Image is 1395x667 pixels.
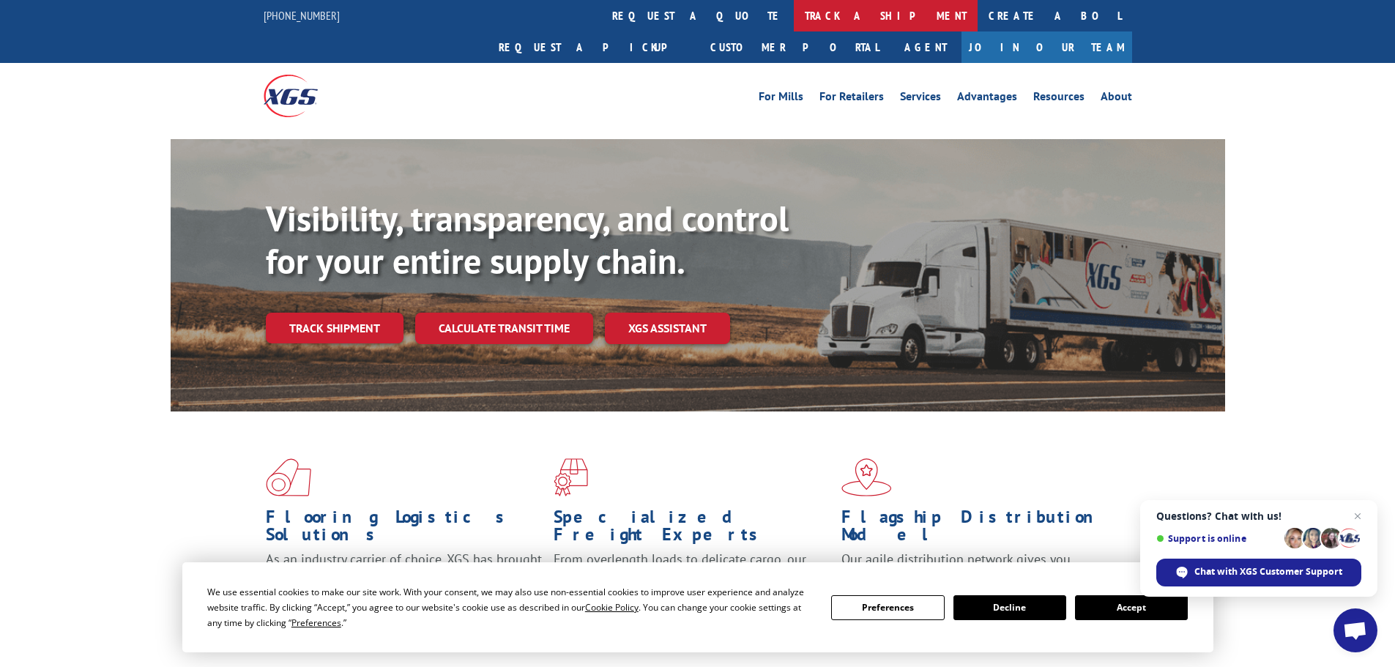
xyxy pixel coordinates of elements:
button: Decline [953,595,1066,620]
button: Accept [1075,595,1188,620]
img: xgs-icon-focused-on-flooring-red [554,458,588,496]
img: xgs-icon-total-supply-chain-intelligence-red [266,458,311,496]
a: Calculate transit time [415,313,593,344]
span: Our agile distribution network gives you nationwide inventory management on demand. [841,551,1111,585]
span: Preferences [291,616,341,629]
h1: Flooring Logistics Solutions [266,508,543,551]
a: Track shipment [266,313,403,343]
img: xgs-icon-flagship-distribution-model-red [841,458,892,496]
a: [PHONE_NUMBER] [264,8,340,23]
button: Preferences [831,595,944,620]
span: Cookie Policy [585,601,639,614]
div: We use essential cookies to make our site work. With your consent, we may also use non-essential ... [207,584,814,630]
a: About [1101,91,1132,107]
a: Customer Portal [699,31,890,63]
div: Cookie Consent Prompt [182,562,1213,652]
a: Agent [890,31,961,63]
a: For Retailers [819,91,884,107]
span: As an industry carrier of choice, XGS has brought innovation and dedication to flooring logistics... [266,551,542,603]
div: Open chat [1333,608,1377,652]
h1: Specialized Freight Experts [554,508,830,551]
span: Close chat [1349,507,1366,525]
a: Services [900,91,941,107]
b: Visibility, transparency, and control for your entire supply chain. [266,195,789,283]
a: Join Our Team [961,31,1132,63]
a: For Mills [759,91,803,107]
span: Chat with XGS Customer Support [1194,565,1342,578]
span: Support is online [1156,533,1279,544]
a: Advantages [957,91,1017,107]
span: Questions? Chat with us! [1156,510,1361,522]
h1: Flagship Distribution Model [841,508,1118,551]
div: Chat with XGS Customer Support [1156,559,1361,586]
a: Request a pickup [488,31,699,63]
p: From overlength loads to delicate cargo, our experienced staff knows the best way to move your fr... [554,551,830,616]
a: XGS ASSISTANT [605,313,730,344]
a: Resources [1033,91,1085,107]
